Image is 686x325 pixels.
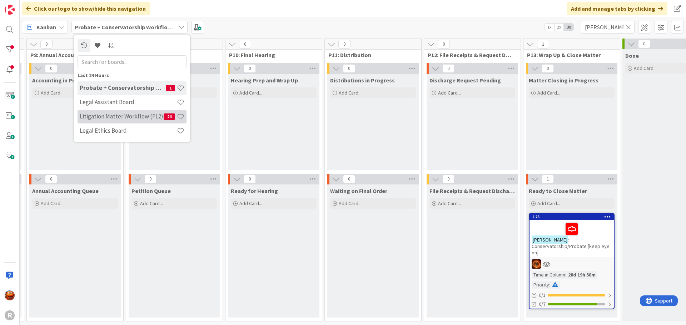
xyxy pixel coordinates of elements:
[231,187,278,194] span: Ready for Hearing
[140,200,163,207] span: Add Card...
[41,200,64,207] span: Add Card...
[30,51,114,59] span: P8: Annual Accounting
[78,55,187,68] input: Search for boards...
[545,24,554,31] span: 1x
[244,175,256,183] span: 0
[539,291,546,299] span: 0 / 1
[554,24,564,31] span: 2x
[5,290,15,300] img: KA
[529,187,587,194] span: Ready to Close Matter
[530,291,614,300] div: 0/1
[229,51,313,59] span: P10: Final Hearing
[5,5,15,15] img: Visit kanbanzone.com
[530,259,614,269] div: TR
[339,200,362,207] span: Add Card...
[438,40,450,49] span: 0
[549,281,550,289] span: :
[239,200,262,207] span: Add Card...
[532,235,568,244] mark: [PERSON_NAME]
[533,214,614,219] div: 125
[542,175,554,183] span: 1
[564,24,573,31] span: 3x
[5,310,15,320] div: R
[537,90,560,96] span: Add Card...
[40,40,53,49] span: 0
[442,64,454,73] span: 0
[330,187,387,194] span: Waiting on Final Order
[428,51,512,59] span: P12: File Receipts & Request Discharge
[164,113,175,120] span: 24
[537,200,560,207] span: Add Card...
[438,90,461,96] span: Add Card...
[166,85,175,91] span: 1
[78,72,187,79] div: Last 24 Hours
[338,40,351,49] span: 0
[343,175,355,183] span: 0
[80,98,177,106] h4: Legal Assistant Board
[15,1,33,10] span: Support
[131,187,171,194] span: Petition Queue
[32,187,99,194] span: Annual Accounting Queue
[532,237,610,256] span: : Conservatorship/Probate [keep eye on]
[638,40,650,48] span: 0
[625,52,639,59] span: Done
[80,127,177,134] h4: Legal Ethics Board
[581,21,635,34] input: Quick Filter...
[634,65,657,71] span: Add Card...
[566,271,597,279] div: 28d 19h 58m
[567,2,667,15] div: Add and manage tabs by clicking
[144,175,156,183] span: 0
[438,200,461,207] span: Add Card...
[231,77,298,84] span: Hearing Prep and Wrap Up
[80,113,164,120] h4: Litigation Matter Workflow (FL2)
[328,51,412,59] span: P11: Distribution
[530,214,614,257] div: 125[PERSON_NAME]: Conservatorship/Probate [keep eye on]
[532,271,565,279] div: Time in Column
[244,64,256,73] span: 0
[239,90,262,96] span: Add Card...
[239,40,251,49] span: 0
[429,77,501,84] span: Discharge Request Pending
[343,64,355,73] span: 0
[537,40,549,49] span: 1
[429,187,515,194] span: File Receipts & Request Discharge
[530,214,614,220] div: 125
[22,2,150,15] div: Click our logo to show/hide this navigation
[36,23,56,31] span: Kanban
[442,175,454,183] span: 0
[532,281,549,289] div: Priority
[529,213,615,309] a: 125[PERSON_NAME]: Conservatorship/Probate [keep eye on]TRTime in Column:28d 19h 58mPriority:0/16/7
[529,77,598,84] span: Matter Closing in Progress
[539,300,546,308] span: 6/7
[45,64,57,73] span: 0
[330,77,395,84] span: Distributions in Progress
[32,77,93,84] span: Accounting in Progress
[339,90,362,96] span: Add Card...
[80,84,166,91] h4: Probate + Conservatorship Workflow (FL2)
[527,51,611,59] span: P13: Wrap Up & Close Matter
[565,271,566,279] span: :
[532,259,541,269] img: TR
[45,175,57,183] span: 0
[75,24,186,31] b: Probate + Conservatorship Workflow (FL2)
[41,90,64,96] span: Add Card...
[542,64,554,73] span: 0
